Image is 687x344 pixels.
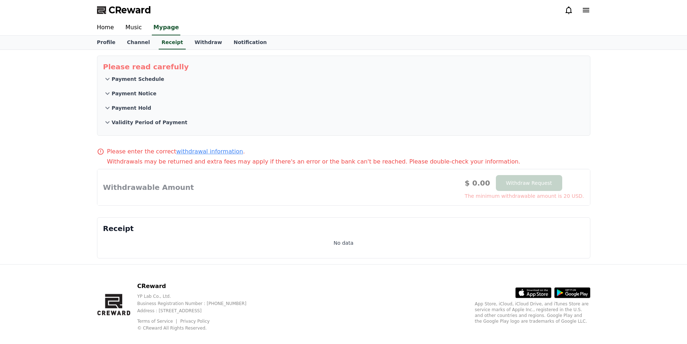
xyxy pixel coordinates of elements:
button: Payment Hold [103,101,584,115]
p: Payment Schedule [112,75,164,83]
p: App Store, iCloud, iCloud Drive, and iTunes Store are service marks of Apple Inc., registered in ... [475,301,590,324]
button: Validity Period of Payment [103,115,584,130]
a: Terms of Service [137,319,178,324]
p: Withdrawals may be returned and extra fees may apply if there's an error or the bank can't be rea... [107,157,590,166]
a: CReward [97,4,151,16]
p: Please enter the correct . [107,147,245,156]
p: Address : [STREET_ADDRESS] [137,308,258,314]
a: Music [120,20,148,35]
p: CReward [137,282,258,291]
p: No data [334,239,353,247]
a: Withdraw [189,36,228,49]
p: Payment Hold [112,104,151,112]
a: withdrawal information [176,148,243,155]
button: Payment Schedule [103,72,584,86]
p: Validity Period of Payment [112,119,188,126]
a: Notification [228,36,273,49]
a: Mypage [152,20,180,35]
a: Privacy Policy [180,319,210,324]
p: Business Registration Number : [PHONE_NUMBER] [137,301,258,306]
span: CReward [109,4,151,16]
p: Payment Notice [112,90,157,97]
p: YP Lab Co., Ltd. [137,293,258,299]
a: Channel [121,36,156,49]
p: Please read carefully [103,62,584,72]
button: Payment Notice [103,86,584,101]
p: Receipt [103,223,584,234]
a: Home [91,20,120,35]
a: Profile [91,36,121,49]
p: © CReward All Rights Reserved. [137,325,258,331]
a: Receipt [159,36,186,49]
